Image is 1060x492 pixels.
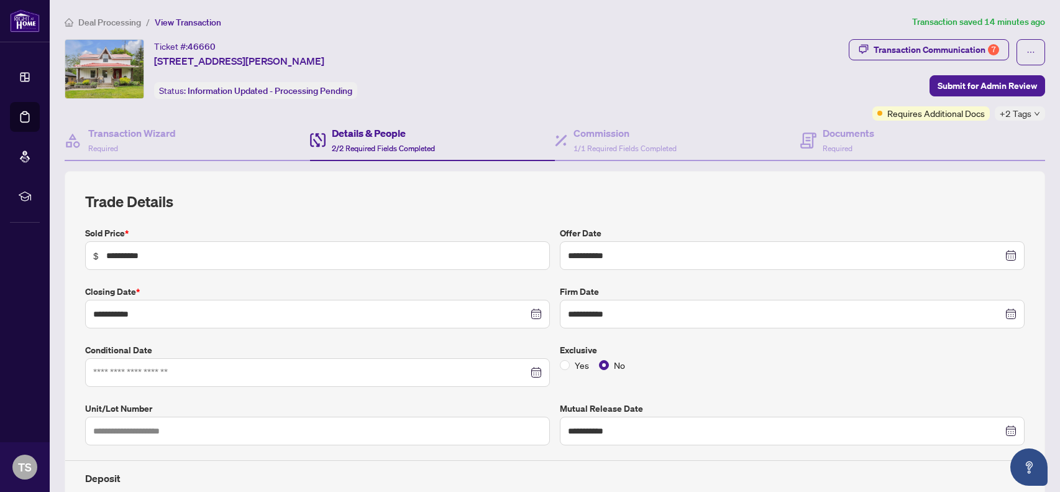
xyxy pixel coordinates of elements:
h4: Transaction Wizard [88,126,176,141]
div: Keywords by Traffic [137,73,209,81]
label: Sold Price [85,226,550,240]
span: View Transaction [155,17,221,28]
span: TS [18,458,32,476]
div: Domain: [PERSON_NAME][DOMAIN_NAME] [32,32,206,42]
span: +2 Tags [1000,106,1031,121]
span: Required [88,144,118,153]
label: Conditional Date [85,343,550,357]
button: Transaction Communication7 [849,39,1009,60]
div: v 4.0.25 [35,20,61,30]
label: Closing Date [85,285,550,299]
button: Open asap [1010,448,1048,486]
div: Status: [154,82,357,99]
img: website_grey.svg [20,32,30,42]
button: Submit for Admin Review [930,75,1045,96]
h4: Deposit [85,471,1025,486]
li: / [146,15,150,29]
span: 46660 [188,41,216,52]
img: IMG-X12312620_1.jpg [65,40,144,98]
img: logo_orange.svg [20,20,30,30]
span: down [1034,111,1040,117]
span: Information Updated - Processing Pending [188,85,352,96]
img: tab_keywords_by_traffic_grey.svg [124,72,134,82]
h4: Details & People [332,126,435,141]
span: Submit for Admin Review [938,76,1037,96]
span: Deal Processing [78,17,141,28]
span: Required [823,144,852,153]
img: tab_domain_overview_orange.svg [34,72,43,82]
h2: Trade Details [85,192,1025,211]
label: Mutual Release Date [560,402,1025,415]
label: Exclusive [560,343,1025,357]
span: Requires Additional Docs [887,106,985,120]
span: Yes [570,358,594,372]
span: ellipsis [1026,48,1035,57]
div: Transaction Communication [874,40,999,60]
h4: Commission [573,126,677,141]
span: 1/1 Required Fields Completed [573,144,677,153]
span: [STREET_ADDRESS][PERSON_NAME] [154,53,324,68]
label: Offer Date [560,226,1025,240]
span: $ [93,249,99,262]
div: Ticket #: [154,39,216,53]
article: Transaction saved 14 minutes ago [912,15,1045,29]
label: Firm Date [560,285,1025,299]
div: 7 [988,44,999,55]
span: 2/2 Required Fields Completed [332,144,435,153]
label: Unit/Lot Number [85,402,550,415]
img: logo [10,9,40,32]
div: Domain Overview [47,73,111,81]
h4: Documents [823,126,874,141]
span: home [65,18,73,27]
span: No [609,358,630,372]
